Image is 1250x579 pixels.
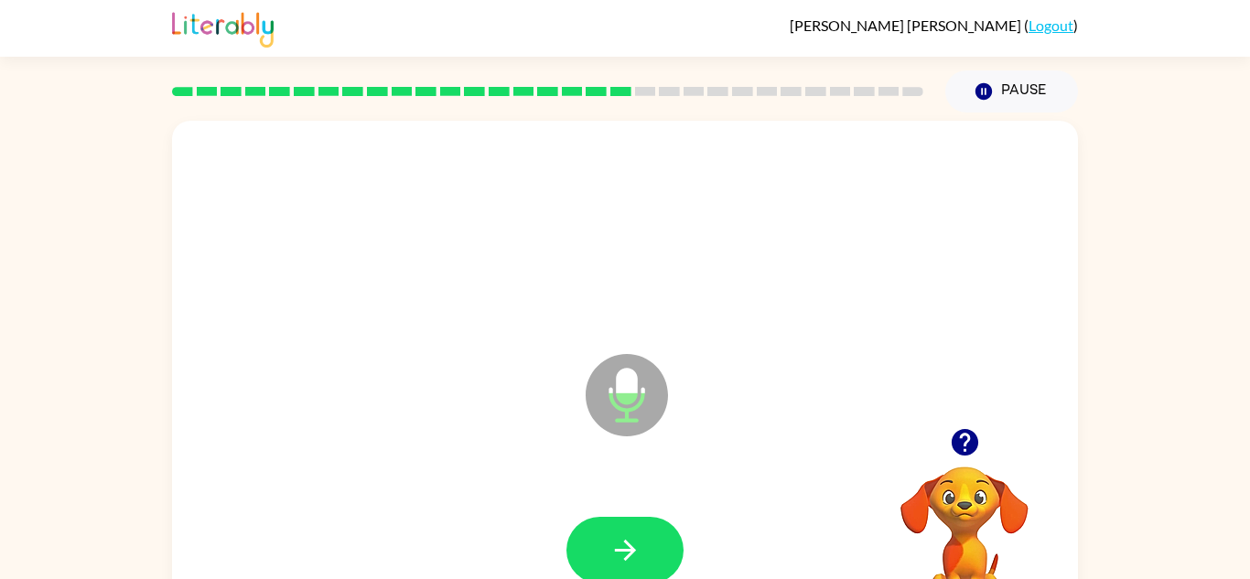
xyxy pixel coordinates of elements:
[945,70,1078,113] button: Pause
[1029,16,1073,34] a: Logout
[172,7,274,48] img: Literably
[790,16,1078,34] div: ( )
[790,16,1024,34] span: [PERSON_NAME] [PERSON_NAME]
